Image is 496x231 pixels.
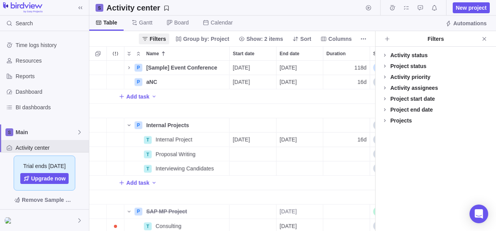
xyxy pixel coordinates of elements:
[390,106,433,114] div: Project end date
[107,161,124,176] div: Trouble indication
[453,19,487,27] span: Automations
[146,64,217,72] span: [Sample] Event Conference
[174,19,189,26] span: Board
[107,118,124,133] div: Trouble indication
[401,6,412,12] a: My assignments
[429,2,440,13] span: Notifications
[16,41,86,49] span: Time logs history
[276,61,323,75] div: End date
[370,118,417,133] div: Status
[323,61,370,75] div: Duration
[20,173,69,184] span: Upgrade now
[233,64,250,72] span: [DATE]
[390,51,428,59] div: Activity status
[323,75,370,89] div: Duration
[230,147,276,161] div: Start date
[152,161,229,175] div: Interviewing Candidates
[326,50,345,58] span: Duration
[135,78,142,86] div: P
[323,161,370,176] div: Duration
[107,205,124,219] div: Trouble indication
[280,64,297,72] span: [DATE]
[276,147,323,161] div: End date
[276,161,323,176] div: End date
[323,47,370,60] div: Duration
[146,78,157,86] span: aNC
[126,93,149,100] span: Add task
[370,205,417,219] div: Status
[16,72,86,80] span: Reports
[211,19,233,26] span: Calendar
[107,61,124,75] div: Trouble indication
[124,75,230,89] div: Name
[103,19,117,26] span: Table
[143,205,229,219] div: SAP MP Project
[276,133,323,147] div: End date
[276,104,323,118] div: End date
[156,150,195,158] span: Proposal Writing
[276,118,323,133] div: End date
[107,133,124,147] div: Trouble indication
[16,144,86,152] span: Activity center
[280,208,297,215] span: [DATE]
[370,147,416,161] div: Open
[323,104,370,118] div: Duration
[139,33,169,44] span: Filters
[16,57,86,65] span: Resources
[16,19,33,27] span: Search
[124,48,134,59] span: Expand
[415,2,426,13] span: Approval requests
[401,2,412,13] span: My assignments
[143,75,229,89] div: aNC
[390,62,427,70] div: Project status
[135,208,142,215] div: P
[143,118,229,132] div: Internal Projects
[236,33,286,44] span: Show: 2 items
[390,84,438,92] div: Activity assignees
[150,35,166,43] span: Filters
[143,47,229,60] div: Name
[370,133,417,147] div: Status
[280,50,299,58] span: End date
[172,33,232,44] span: Group by: Project
[387,6,398,12] a: Time logs
[453,2,490,13] span: New project
[124,104,230,118] div: Name
[393,35,479,43] div: Filters
[144,222,152,230] div: T
[152,133,229,147] div: Internal Project
[126,179,149,187] span: Add task
[230,104,276,118] div: Start date
[124,161,230,176] div: Name
[276,190,323,205] div: End date
[280,78,297,86] span: [DATE]
[151,177,157,188] span: Add activity
[124,147,230,161] div: Name
[230,118,276,133] div: Start date
[370,61,416,75] div: In progress
[143,61,229,75] div: [Sample] Event Conference
[370,133,416,147] div: Open
[156,222,181,230] span: Consulting
[230,133,276,147] div: Start date
[233,136,250,143] span: [DATE]
[107,75,124,89] div: Trouble indication
[328,35,352,43] span: Columns
[370,61,417,75] div: Status
[146,50,159,58] span: Name
[124,190,230,205] div: Name
[144,136,152,144] div: T
[6,194,83,206] span: Remove Sample Data
[107,147,124,161] div: Trouble indication
[358,33,369,44] span: More actions
[370,190,417,205] div: Status
[289,33,314,44] span: Sort
[156,164,214,172] span: Interviewing Candidates
[370,147,417,161] div: Status
[370,161,417,176] div: Status
[5,217,14,224] img: Show
[382,33,393,44] span: Add filters
[323,205,370,219] div: Duration
[23,162,66,170] span: Trial ends [DATE]
[429,6,440,12] a: Notifications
